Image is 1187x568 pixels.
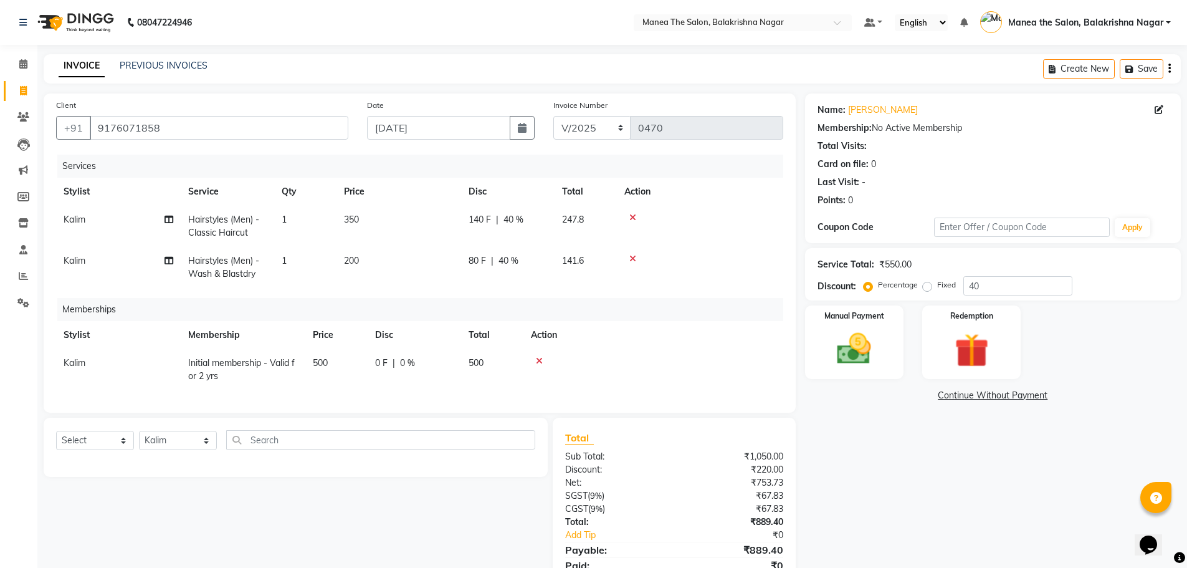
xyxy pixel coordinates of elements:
th: Qty [274,178,336,206]
span: | [393,357,395,370]
img: logo [32,5,117,40]
div: Membership: [818,122,872,135]
span: 141.6 [562,255,584,266]
span: Initial membership - Valid for 2 yrs [188,357,295,382]
input: Search [226,430,535,450]
span: Manea the Salon, Balakrishna Nagar [1008,16,1163,29]
img: _cash.svg [826,329,882,368]
a: PREVIOUS INVOICES [120,60,207,71]
span: 9% [591,504,603,514]
div: Discount: [818,280,856,293]
span: Kalim [64,214,85,225]
div: Card on file: [818,158,869,171]
span: Total [565,431,594,445]
span: | [496,213,498,226]
span: Hairstyles (Men) - Classic Haircut [188,214,259,238]
span: Kalim [64,357,85,368]
th: Price [305,321,368,349]
button: Apply [1115,218,1150,237]
div: ₹1,050.00 [674,450,793,463]
label: Client [56,100,76,111]
a: Continue Without Payment [808,389,1178,402]
div: Net: [556,476,674,489]
label: Percentage [878,279,918,291]
input: Search by Name/Mobile/Email/Code [90,116,348,140]
span: 500 [469,357,484,368]
span: Hairstyles (Men) - Wash & Blastdry [188,255,259,279]
div: Total Visits: [818,140,867,153]
span: 1 [282,214,287,225]
span: 500 [313,357,328,368]
div: Total: [556,516,674,529]
div: 0 [871,158,876,171]
b: 08047224946 [137,5,192,40]
div: 0 [848,194,853,207]
div: Service Total: [818,258,874,271]
div: - [862,176,865,189]
th: Stylist [56,178,181,206]
span: 0 F [375,357,388,370]
div: ₹753.73 [674,476,793,489]
label: Fixed [937,279,956,291]
span: 140 F [469,213,491,226]
span: 0 % [400,357,415,370]
label: Redemption [950,310,993,322]
a: [PERSON_NAME] [848,103,918,117]
span: Kalim [64,255,85,266]
th: Membership [181,321,305,349]
button: Save [1120,59,1163,79]
div: ₹889.40 [674,516,793,529]
span: 1 [282,255,287,266]
div: ₹550.00 [879,258,912,271]
img: _gift.svg [944,329,999,372]
th: Stylist [56,321,181,349]
div: ₹67.83 [674,503,793,516]
div: ₹67.83 [674,489,793,503]
span: 40 % [498,254,518,267]
th: Total [555,178,617,206]
input: Enter Offer / Coupon Code [934,218,1110,237]
span: SGST [565,490,588,501]
div: ( ) [556,489,674,503]
div: Sub Total: [556,450,674,463]
div: No Active Membership [818,122,1168,135]
span: 247.8 [562,214,584,225]
th: Total [461,321,523,349]
th: Disc [461,178,555,206]
button: Create New [1043,59,1115,79]
span: 40 % [503,213,523,226]
span: 9% [590,491,602,501]
span: | [491,254,493,267]
iframe: chat widget [1135,518,1175,556]
img: Manea the Salon, Balakrishna Nagar [980,11,1002,33]
div: Services [57,155,793,178]
div: ₹0 [694,529,793,542]
label: Invoice Number [553,100,608,111]
div: Memberships [57,298,793,321]
div: ( ) [556,503,674,516]
div: Points: [818,194,846,207]
a: INVOICE [59,55,105,77]
th: Action [523,321,783,349]
label: Date [367,100,384,111]
div: Discount: [556,463,674,476]
th: Price [336,178,461,206]
div: Name: [818,103,846,117]
th: Action [617,178,783,206]
th: Disc [368,321,461,349]
th: Service [181,178,274,206]
div: Coupon Code [818,221,935,234]
span: 350 [344,214,359,225]
div: ₹889.40 [674,542,793,557]
label: Manual Payment [824,310,884,322]
span: CGST [565,503,588,514]
span: 80 F [469,254,486,267]
div: Payable: [556,542,674,557]
button: +91 [56,116,91,140]
a: Add Tip [556,529,694,542]
div: Last Visit: [818,176,859,189]
div: ₹220.00 [674,463,793,476]
span: 200 [344,255,359,266]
